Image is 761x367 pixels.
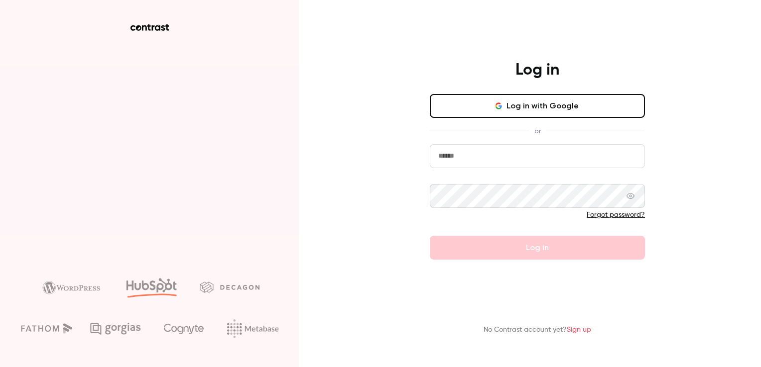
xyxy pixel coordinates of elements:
[484,325,591,335] p: No Contrast account yet?
[529,126,546,136] span: or
[515,60,559,80] h4: Log in
[587,211,645,218] a: Forgot password?
[200,281,259,292] img: decagon
[567,326,591,333] a: Sign up
[430,94,645,118] button: Log in with Google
